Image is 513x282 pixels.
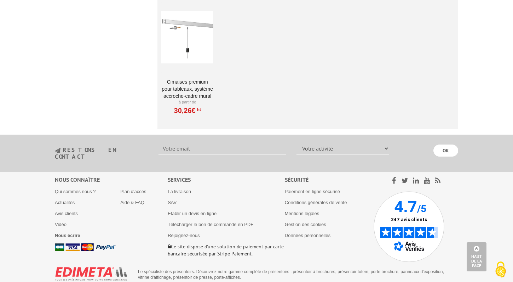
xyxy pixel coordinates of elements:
a: Aide & FAQ [120,200,144,205]
h3: restons en contact [55,147,148,159]
a: Vidéo [55,222,67,227]
a: 30,26€HT [174,108,201,113]
a: Gestion des cookies [285,222,326,227]
input: Votre email [158,142,286,154]
p: Le spécialiste des présentoirs. Découvrez notre gamme complète de présentoirs : présentoir à broc... [138,269,453,280]
div: Nous connaître [55,176,168,184]
a: Mentions légales [285,211,319,216]
a: Nous écrire [55,233,80,238]
sup: HT [196,107,201,112]
a: Etablir un devis en ligne [168,211,217,216]
a: Rejoignez-nous [168,233,200,238]
a: Qui sommes nous ? [55,189,96,194]
img: Avis Vérifiés - 4.7 sur 5 - 247 avis clients [374,191,444,262]
a: Données personnelles [285,233,330,238]
input: OK [433,145,458,157]
a: Télécharger le bon de commande en PDF [168,222,253,227]
p: Ce site dispose d’une solution de paiement par carte bancaire sécurisée par Stripe Paiement. [168,243,285,257]
button: Cookies (fenêtre modale) [488,258,513,282]
img: Cookies (fenêtre modale) [492,261,509,278]
div: Sécurité [285,176,374,184]
a: Actualités [55,200,75,205]
a: Conditions générales de vente [285,200,347,205]
a: Avis clients [55,211,78,216]
p: À partir de [161,100,213,105]
img: newsletter.jpg [55,148,60,154]
a: Plan d'accès [120,189,146,194]
div: Services [168,176,285,184]
a: Paiement en ligne sécurisé [285,189,340,194]
a: Cimaises PREMIUM pour tableaux, système accroche-cadre mural [161,78,213,100]
a: Haut de la page [467,242,486,271]
a: SAV [168,200,177,205]
a: La livraison [168,189,191,194]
